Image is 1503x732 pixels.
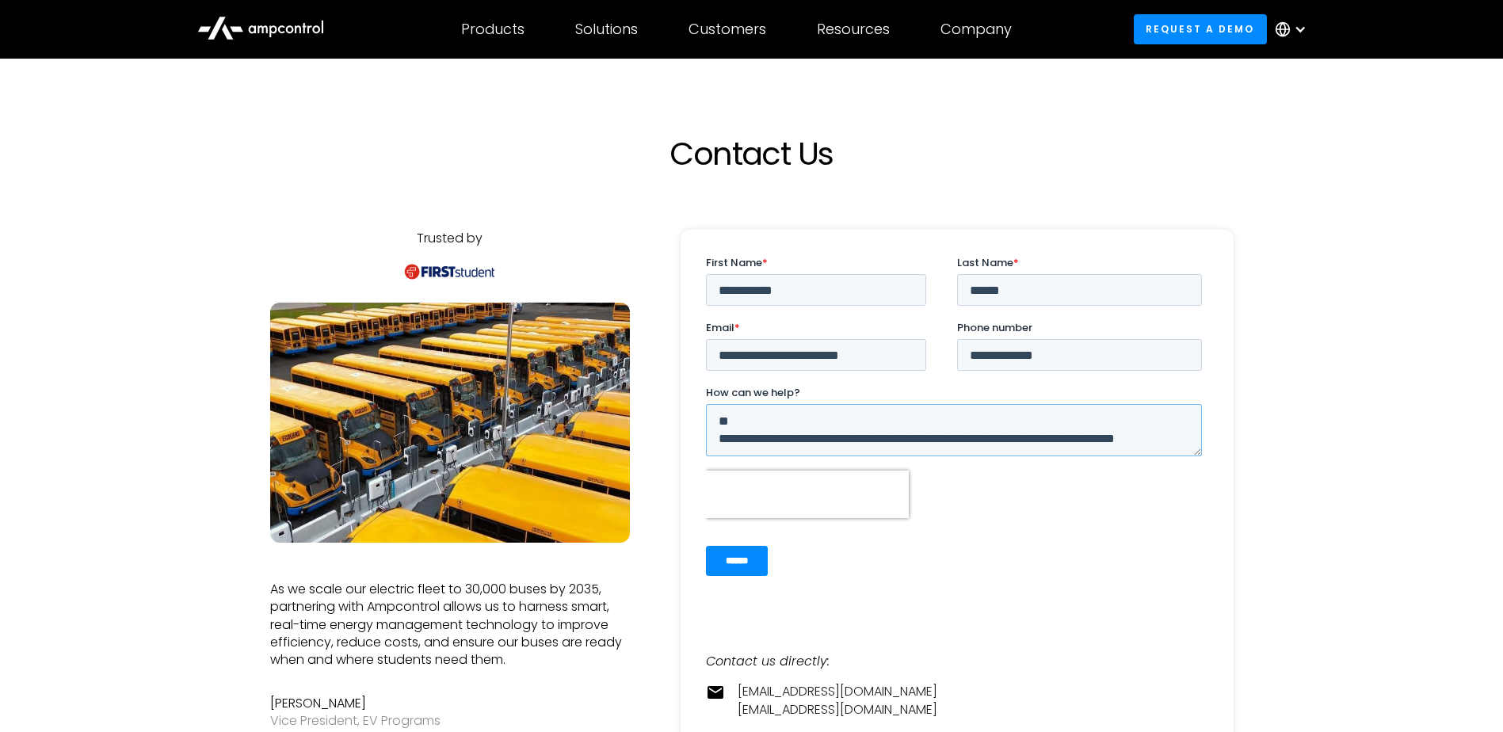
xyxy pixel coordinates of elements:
[403,135,1101,173] h1: Contact Us
[575,21,638,38] div: Solutions
[706,653,1208,670] div: Contact us directly:
[461,21,525,38] div: Products
[689,21,766,38] div: Customers
[817,21,890,38] div: Resources
[1134,14,1267,44] a: Request a demo
[940,21,1012,38] div: Company
[738,701,937,719] a: [EMAIL_ADDRESS][DOMAIN_NAME]
[706,255,1208,589] iframe: Form 0
[738,683,937,700] a: [EMAIL_ADDRESS][DOMAIN_NAME]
